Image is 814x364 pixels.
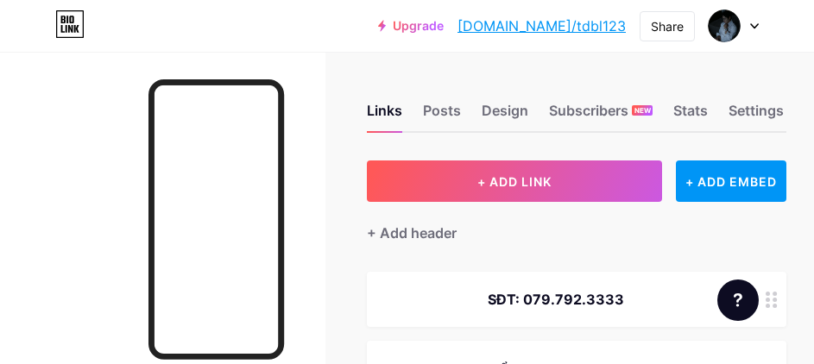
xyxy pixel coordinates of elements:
div: Posts [423,100,461,131]
a: Upgrade [378,19,444,33]
img: JR Shinichi [708,9,741,42]
div: + ADD EMBED [676,160,786,202]
div: Design [482,100,528,131]
div: Stats [673,100,708,131]
div: Share [651,17,684,35]
div: + Add header [367,223,457,243]
span: + ADD LINK [477,174,552,189]
div: Links [367,100,402,131]
div: SĐT: 079.792.3333 [388,289,724,310]
span: NEW [634,105,651,116]
button: + ADD LINK [367,160,662,202]
a: [DOMAIN_NAME]/tdbl123 [457,16,626,36]
div: Settings [729,100,784,131]
div: Subscribers [549,100,653,131]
